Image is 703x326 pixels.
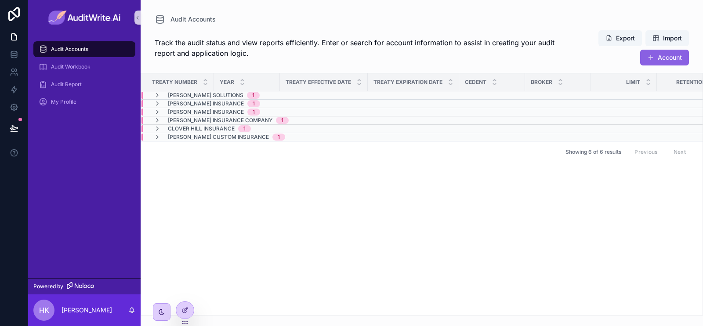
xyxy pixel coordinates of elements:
a: Audit Report [33,76,135,92]
span: Audit Accounts [170,15,216,24]
button: Import [645,30,689,46]
a: Audit Accounts [155,14,216,25]
span: Audit Report [51,81,82,88]
div: 1 [278,134,280,141]
div: 1 [281,117,283,124]
a: My Profile [33,94,135,110]
span: Showing 6 of 6 results [565,149,621,156]
span: [PERSON_NAME] Custom Insurance [168,134,269,141]
div: 1 [253,109,255,116]
span: Track the audit status and view reports efficiently. Enter or search for account information to a... [155,37,564,58]
span: Cedent [465,79,486,86]
span: Audit Workbook [51,63,91,70]
button: Export [598,30,642,46]
span: Powered by [33,283,63,290]
span: My Profile [51,98,76,105]
span: [PERSON_NAME] Insurance [168,100,244,107]
button: Account [640,50,689,65]
span: Clover Hill Insurance [168,125,235,132]
a: Audit Workbook [33,59,135,75]
span: Broker [531,79,552,86]
div: 1 [252,92,254,99]
span: Treaty Number [152,79,197,86]
span: Treaty Expiration Date [373,79,442,86]
span: Treaty Effective Date [286,79,351,86]
div: scrollable content [28,35,141,121]
span: Audit Accounts [51,46,88,53]
img: App logo [48,11,121,25]
p: [PERSON_NAME] [62,306,112,315]
span: Import [663,34,682,43]
span: [PERSON_NAME] Solutions [168,92,243,99]
span: HK [39,305,49,315]
span: Year [220,79,234,86]
div: 1 [253,100,255,107]
a: Audit Accounts [33,41,135,57]
a: Powered by [28,278,141,294]
span: Limit [626,79,640,86]
span: [PERSON_NAME] Insurance Company [168,117,272,124]
div: 1 [243,125,246,132]
span: [PERSON_NAME] Insurance [168,109,244,116]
